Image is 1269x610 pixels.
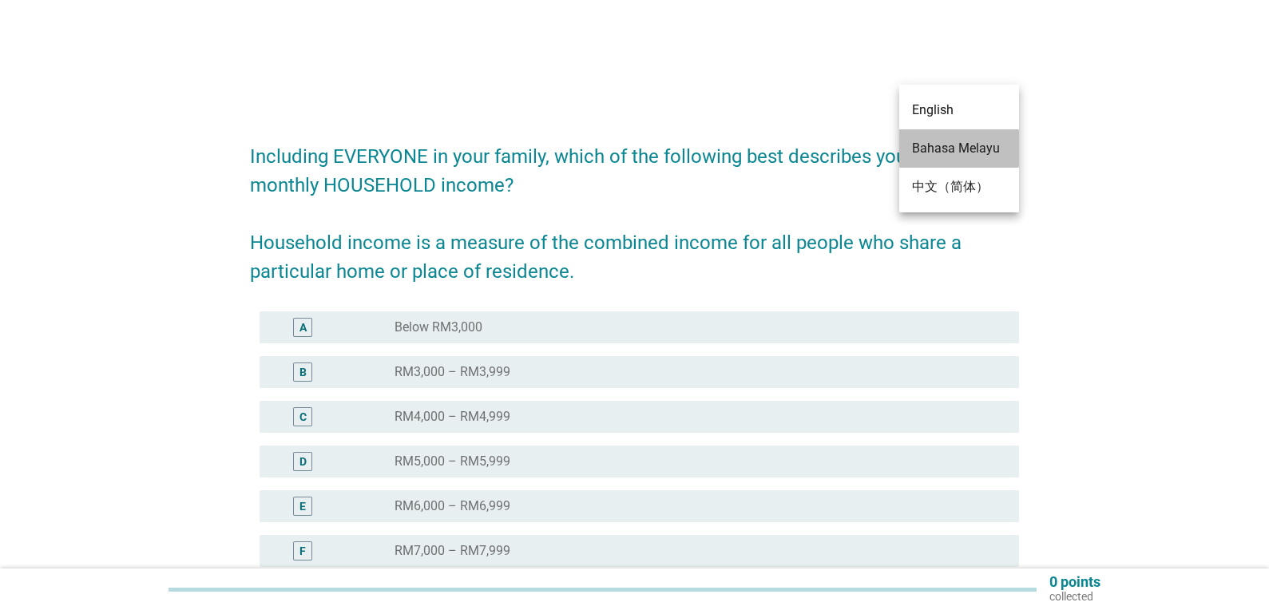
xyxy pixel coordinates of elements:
div: B [299,364,307,381]
div: F [299,543,306,560]
p: collected [1049,589,1100,604]
div: C [299,409,307,426]
label: RM6,000 – RM6,999 [395,498,510,514]
label: RM7,000 – RM7,999 [395,543,510,559]
label: RM5,000 – RM5,999 [395,454,510,469]
p: 0 points [1049,575,1100,589]
div: 中文（简体） [912,177,1006,196]
div: A [299,319,307,336]
label: Below RM3,000 [395,319,482,335]
div: E [299,498,306,515]
label: RM3,000 – RM3,999 [395,364,510,380]
div: Bahasa Melayu [912,139,1006,158]
div: English [912,101,1006,120]
div: D [299,454,307,470]
h2: Including EVERYONE in your family, which of the following best describes your TOTAL monthly HOUSE... [250,126,1019,286]
label: RM4,000 – RM4,999 [395,409,510,425]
